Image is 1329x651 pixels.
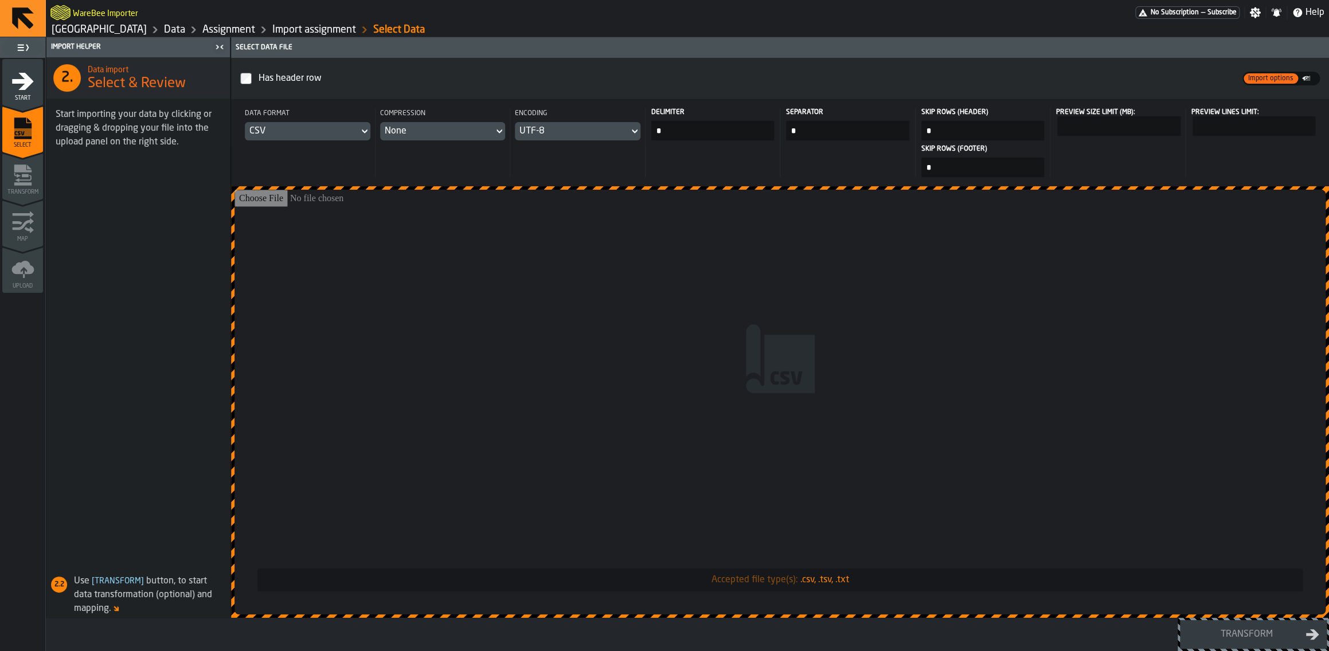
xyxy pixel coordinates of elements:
[2,40,43,56] label: button-toggle-Toggle Full Menu
[650,108,776,140] label: input-value-Delimiter
[785,108,910,140] label: input-value-Separator
[52,23,147,36] a: link-to-/wh/i/b5402f52-ce28-4f27-b3d4-5c6d76174849
[1266,7,1287,18] label: button-toggle-Notifications
[2,153,43,199] li: menu Transform
[245,108,370,140] div: Data formatDropdownMenuValue-CSV
[1191,109,1259,116] span: Preview Lines Limit:
[2,283,43,289] span: Upload
[2,247,43,293] li: menu Upload
[1187,628,1305,641] div: Transform
[1190,108,1316,136] label: react-aria2890557732-:rgr:
[920,145,1046,177] label: input-value-Skip Rows (footer)
[786,121,909,140] input: input-value-Separator input-value-Separator
[515,108,640,122] div: Encoding
[1300,73,1319,84] div: thumb
[1305,6,1324,19] span: Help
[1299,72,1320,85] label: button-switch-multi-
[233,44,1327,52] div: Select data file
[380,108,506,122] div: Compression
[164,23,185,36] a: link-to-/wh/i/b5402f52-ce28-4f27-b3d4-5c6d76174849/data
[89,577,146,585] span: Transform
[56,108,221,149] div: Start importing your data by clicking or dragging & dropping your file into the upload panel on t...
[249,124,354,138] div: DropdownMenuValue-CSV
[50,23,687,37] nav: Breadcrumb
[2,200,43,246] li: menu Map
[1242,72,1299,85] label: button-switch-multi-Import options
[2,59,43,105] li: menu Start
[240,67,1242,90] label: InputCheckbox-label-react-aria2890557732-:rgf:
[1207,9,1237,17] span: Subscribe
[1193,116,1316,136] input: react-aria2890557732-:rgr: react-aria2890557732-:rgr:
[2,189,43,195] span: Transform
[49,43,212,51] div: Import Helper
[141,577,144,585] span: ]
[202,23,255,36] a: link-to-/wh/i/b5402f52-ce28-4f27-b3d4-5c6d76174849/data/assignments/
[73,7,138,18] h2: Sub Title
[1056,109,1135,116] span: Preview Size Limit (MB):
[515,108,640,140] div: EncodingDropdownMenuValue-UTF_8
[272,23,356,36] a: link-to-/wh/i/b5402f52-ce28-4f27-b3d4-5c6d76174849/import/assignment/
[212,40,228,54] label: button-toggle-Close me
[921,121,1045,140] input: input-value-Skip Rows (header) input-value-Skip Rows (header)
[380,108,506,140] div: CompressionDropdownMenuValue-NO
[385,124,490,138] div: DropdownMenuValue-NO
[1135,6,1240,19] a: link-to-/wh/i/b5402f52-ce28-4f27-b3d4-5c6d76174849/pricing/
[231,37,1329,58] header: Select data file
[651,108,772,116] span: Delimiter
[2,95,43,101] span: Start
[373,23,425,36] a: link-to-/wh/i/b5402f52-ce28-4f27-b3d4-5c6d76174849/import/assignment
[1245,7,1265,18] label: button-toggle-Settings
[1287,6,1329,19] label: button-toggle-Help
[53,64,81,92] div: 2.
[651,121,775,140] input: input-value-Delimiter input-value-Delimiter
[786,108,907,116] span: Separator
[2,142,43,148] span: Select
[519,124,624,138] div: DropdownMenuValue-UTF_8
[46,37,230,57] header: Import Helper
[1201,9,1205,17] span: —
[1244,73,1298,84] span: Import options
[46,57,230,99] div: title-Select & Review
[921,158,1045,177] input: input-value-Skip Rows (footer) input-value-Skip Rows (footer)
[1055,108,1181,136] label: react-aria2890557732-:rgp:
[88,63,221,74] h2: Sub Title
[46,574,225,615] div: Use button, to start data transformation (optional) and mapping.
[92,577,95,585] span: [
[920,108,1046,140] label: input-value-Skip Rows (header)
[256,69,1240,88] div: InputCheckbox-react-aria2890557732-:rgf:
[245,108,370,122] div: Data format
[1244,73,1298,84] div: thumb
[2,106,43,152] li: menu Select
[2,236,43,242] span: Map
[234,190,1326,614] input: Accepted file type(s):.csv, .tsv, .txt
[921,145,1042,153] span: Skip Rows (footer)
[921,108,1042,116] span: Skip Rows (header)
[1057,116,1181,136] input: react-aria2890557732-:rgp: react-aria2890557732-:rgp:
[50,2,71,23] a: logo-header
[1151,9,1199,17] span: No Subscription
[240,73,252,84] input: InputCheckbox-label-react-aria2890557732-:rgf:
[1180,620,1327,649] button: button-Transform
[88,74,186,93] span: Select & Review
[1135,6,1240,19] div: Menu Subscription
